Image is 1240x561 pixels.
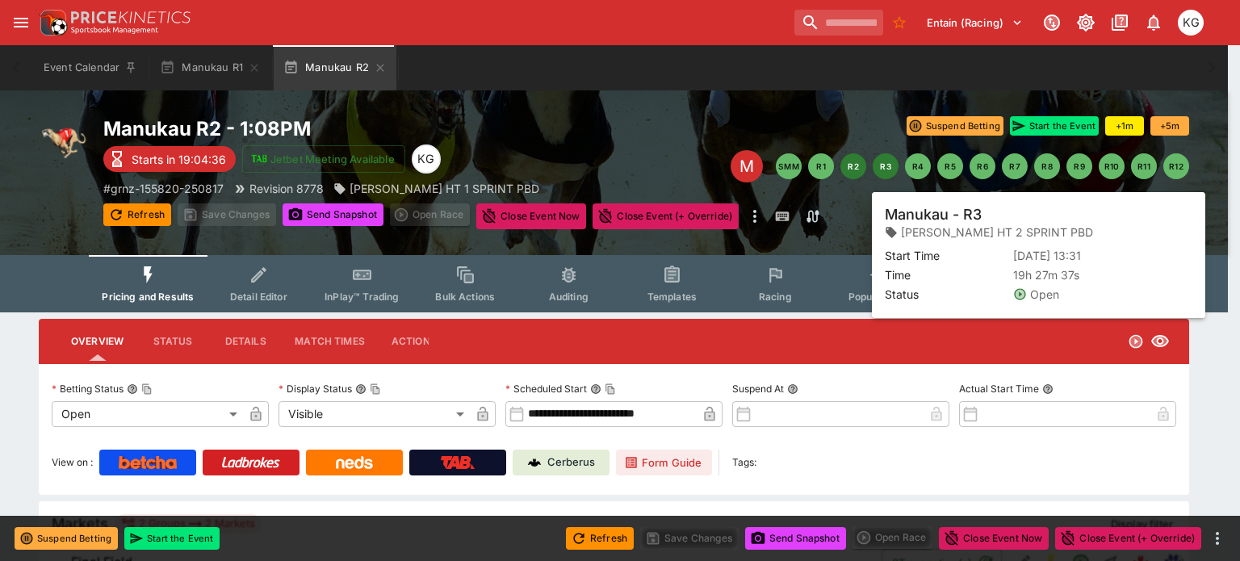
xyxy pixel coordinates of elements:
button: Copy To Clipboard [605,383,616,395]
button: Display filter [1101,511,1183,537]
button: Copy To Clipboard [370,383,381,395]
button: SMM [776,153,802,179]
button: Details [209,322,282,361]
span: Templates [647,291,697,303]
div: 2 Groups 2 Markets [121,514,255,534]
button: Copy To Clipboard [141,383,153,395]
button: R1 [808,153,834,179]
h5: Markets [52,514,108,533]
p: Copy To Clipboard [103,180,224,197]
p: Suspend At [732,382,784,396]
button: R9 [1066,153,1092,179]
p: Auto-Save [1131,208,1182,225]
button: Send Snapshot [745,527,846,550]
button: R8 [1034,153,1060,179]
button: Connected to PK [1037,8,1066,37]
button: R6 [970,153,995,179]
input: search [794,10,883,36]
div: split button [852,526,932,549]
p: Overtype [979,208,1023,225]
button: R12 [1163,153,1189,179]
button: Documentation [1105,8,1134,37]
button: Start the Event [124,527,220,550]
button: R10 [1099,153,1125,179]
button: R11 [1131,153,1157,179]
button: Start the Event [1010,116,1099,136]
img: TabNZ [441,456,475,469]
span: Popular Bets [848,291,909,303]
span: Auditing [549,291,589,303]
button: Refresh [103,203,171,226]
div: split button [390,203,470,226]
svg: Open [1128,333,1144,350]
button: +1m [1105,116,1144,136]
button: Jetbet Meeting Available [242,145,405,173]
h2: Copy To Clipboard [103,116,647,141]
p: Scheduled Start [505,382,587,396]
label: Tags: [732,450,756,475]
button: R7 [1002,153,1028,179]
button: No Bookmarks [886,10,912,36]
img: Cerberus [528,456,541,469]
button: Actions [378,322,450,361]
button: R4 [905,153,931,179]
span: System Controls [1046,291,1125,303]
button: Close Event Now [939,527,1049,550]
div: Start From [953,204,1189,229]
span: Detail Editor [230,291,287,303]
img: jetbet-logo.svg [251,151,267,167]
span: Pricing and Results [102,291,194,303]
button: R5 [937,153,963,179]
p: Starts in 19:04:36 [132,151,226,168]
button: Close Event (+ Override) [1055,527,1201,550]
img: Ladbrokes [221,456,280,469]
div: KATELYN HAYDEN HT 1 SPRINT PBD [333,180,539,197]
img: Betcha [119,456,177,469]
span: Bulk Actions [435,291,495,303]
button: Kevin Gutschlag [1173,5,1209,40]
button: Suspend Betting [15,527,118,550]
button: Send Snapshot [283,203,383,226]
img: PriceKinetics [71,11,191,23]
p: Cerberus [547,454,595,471]
button: R3 [873,153,899,179]
button: Refresh [566,527,634,550]
button: more [745,203,765,229]
div: Event type filters [89,255,1138,312]
button: Suspend Betting [907,116,1003,136]
a: Form Guide [616,450,712,475]
img: Sportsbook Management [71,27,158,34]
p: Revision 8778 [249,180,324,197]
span: InPlay™ Trading [325,291,399,303]
img: PriceKinetics Logo [36,6,68,39]
button: Match Times [282,322,378,361]
button: Manukau R1 [150,45,270,90]
button: Event Calendar [34,45,147,90]
div: Edit Meeting [731,150,763,182]
div: Visible [279,401,470,427]
button: Select Tenant [917,10,1033,36]
nav: pagination navigation [776,153,1189,179]
span: Racing [759,291,792,303]
button: Notifications [1139,8,1168,37]
button: Toggle light/dark mode [1071,8,1100,37]
div: Kevin Gutschlag [412,144,441,174]
label: View on : [52,450,93,475]
p: Override [1056,208,1097,225]
p: Display Status [279,382,352,396]
p: Betting Status [52,382,124,396]
span: Related Events [947,291,1017,303]
button: Manukau R2 [274,45,396,90]
div: Kevin Gutschlag [1178,10,1204,36]
button: Overview [58,322,136,361]
svg: Visible [1150,332,1170,351]
button: Close Event Now [476,203,586,229]
div: Open [52,401,243,427]
button: open drawer [6,8,36,37]
img: greyhound_racing.png [39,116,90,168]
img: Neds [336,456,372,469]
p: [PERSON_NAME] HT 1 SPRINT PBD [350,180,539,197]
button: Close Event (+ Override) [593,203,739,229]
p: Actual Start Time [959,382,1039,396]
button: Status [136,322,209,361]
